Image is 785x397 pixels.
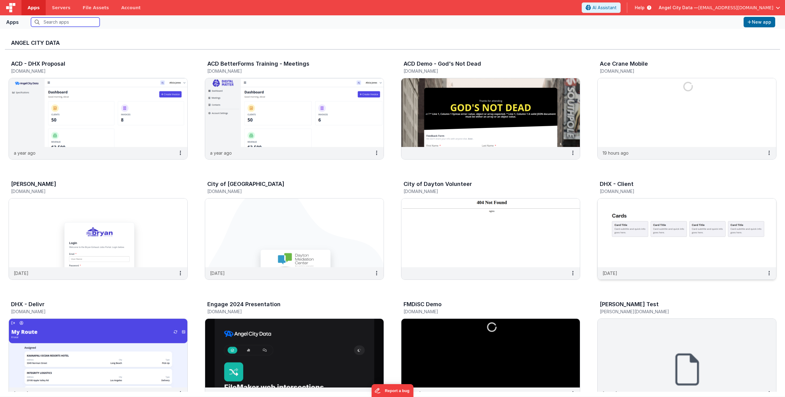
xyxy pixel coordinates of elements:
[404,309,565,314] h5: [DOMAIN_NAME]
[11,40,774,46] h3: Angel City Data
[207,301,281,307] h3: Engage 2024 Presentation
[659,5,780,11] button: Angel City Data — [EMAIL_ADDRESS][DOMAIN_NAME]
[603,270,617,276] p: [DATE]
[404,301,442,307] h3: FMDiSC Demo
[83,5,109,11] span: File Assets
[207,309,369,314] h5: [DOMAIN_NAME]
[404,61,481,67] h3: ACD Demo - God's Not Dead
[744,17,775,27] button: New app
[600,61,648,67] h3: Ace Crane Mobile
[600,189,761,194] h5: [DOMAIN_NAME]
[11,181,56,187] h3: [PERSON_NAME]
[592,5,617,11] span: AI Assistant
[600,69,761,73] h5: [DOMAIN_NAME]
[6,18,19,26] div: Apps
[210,150,232,156] p: a year ago
[52,5,70,11] span: Servers
[11,309,172,314] h5: [DOMAIN_NAME]
[28,5,40,11] span: Apps
[600,181,634,187] h3: DHX - Client
[406,390,421,397] p: [DATE]
[207,61,309,67] h3: ACD BetterForms Training - Meetings
[11,301,44,307] h3: DHX - Delivr
[207,189,369,194] h5: [DOMAIN_NAME]
[659,5,698,11] span: Angel City Data —
[11,69,172,73] h5: [DOMAIN_NAME]
[210,270,225,276] p: [DATE]
[582,2,621,13] button: AI Assistant
[14,150,36,156] p: a year ago
[404,181,472,187] h3: City of Dayton Volunteer
[603,390,617,397] p: [DATE]
[14,390,29,397] p: [DATE]
[600,309,761,314] h5: [PERSON_NAME][DOMAIN_NAME]
[207,181,284,187] h3: City of [GEOGRAPHIC_DATA]
[404,69,565,73] h5: [DOMAIN_NAME]
[11,61,65,67] h3: ACD - DHX Proposal
[207,69,369,73] h5: [DOMAIN_NAME]
[372,384,414,397] iframe: Marker.io feedback button
[210,390,232,397] p: a year ago
[404,189,565,194] h5: [DOMAIN_NAME]
[635,5,645,11] span: Help
[603,150,629,156] p: 19 hours ago
[11,189,172,194] h5: [DOMAIN_NAME]
[14,270,29,276] p: [DATE]
[31,17,100,27] input: Search apps
[698,5,773,11] span: [EMAIL_ADDRESS][DOMAIN_NAME]
[600,301,659,307] h3: [PERSON_NAME] Test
